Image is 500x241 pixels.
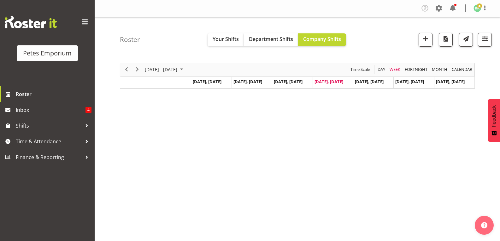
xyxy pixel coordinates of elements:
span: Department Shifts [249,36,293,43]
span: [DATE], [DATE] [315,79,343,84]
button: Company Shifts [298,33,346,46]
button: Previous [122,66,131,73]
img: ruth-robertson-taylor722.jpg [474,4,481,12]
button: Add a new shift [419,33,432,47]
button: Time Scale [350,66,371,73]
span: Your Shifts [213,36,239,43]
button: Download a PDF of the roster according to the set date range. [439,33,453,47]
button: Timeline Week [389,66,402,73]
button: Feedback - Show survey [488,99,500,142]
span: Week [389,66,401,73]
span: Feedback [491,105,497,127]
button: Timeline Day [377,66,386,73]
span: Fortnight [404,66,428,73]
span: [DATE], [DATE] [395,79,424,84]
button: Send a list of all shifts for the selected filtered period to all rostered employees. [459,33,473,47]
span: [DATE], [DATE] [274,79,303,84]
span: Company Shifts [303,36,341,43]
span: [DATE], [DATE] [436,79,465,84]
span: Roster [16,89,91,99]
span: 4 [85,107,91,113]
span: Inbox [16,105,85,115]
button: Next [133,66,142,73]
button: Fortnight [404,66,429,73]
span: Shifts [16,121,82,130]
div: next period [132,63,143,76]
div: Timeline Week of October 2, 2025 [120,63,475,89]
button: Month [451,66,474,73]
img: help-xxl-2.png [481,222,487,228]
button: Timeline Month [431,66,449,73]
span: Time & Attendance [16,137,82,146]
h4: Roster [120,36,140,43]
div: Petes Emporium [23,49,72,58]
span: Finance & Reporting [16,152,82,162]
button: Department Shifts [244,33,298,46]
span: calendar [451,66,473,73]
button: Your Shifts [208,33,244,46]
img: Rosterit website logo [5,16,57,28]
div: Sep 29 - Oct 05, 2025 [143,63,187,76]
span: [DATE], [DATE] [355,79,384,84]
button: October 2025 [144,66,186,73]
span: Month [431,66,448,73]
span: [DATE], [DATE] [233,79,262,84]
span: [DATE], [DATE] [193,79,221,84]
div: previous period [121,63,132,76]
span: [DATE] - [DATE] [144,66,178,73]
button: Filter Shifts [478,33,492,47]
span: Day [377,66,386,73]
